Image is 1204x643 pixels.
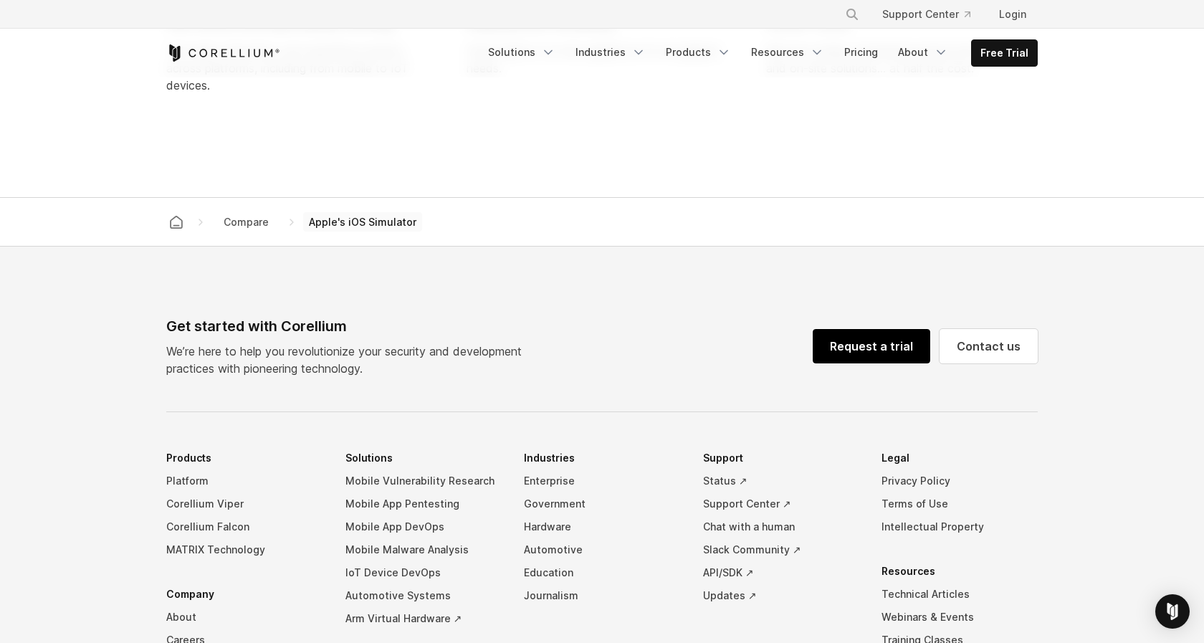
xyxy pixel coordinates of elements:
a: Intellectual Property [881,515,1038,538]
a: Login [988,1,1038,27]
a: Corellium home [163,212,189,232]
a: Technical Articles [881,583,1038,606]
div: Open Intercom Messenger [1155,594,1190,629]
a: Request a trial [813,329,930,363]
a: Support Center ↗ [703,492,859,515]
div: Navigation Menu [479,39,1038,67]
a: Products [657,39,740,65]
a: Mobile Malware Analysis [345,538,502,561]
a: Platform [166,470,322,492]
a: Terms of Use [881,492,1038,515]
a: About [166,606,322,629]
a: Automotive Systems [345,584,502,607]
p: We’re here to help you revolutionize your security and development practices with pioneering tech... [166,343,533,377]
div: Get started with Corellium [166,315,533,337]
a: Compare [212,209,280,235]
a: Mobile App DevOps [345,515,502,538]
a: Resources [742,39,833,65]
a: Chat with a human [703,515,859,538]
a: Support Center [871,1,982,27]
a: Education [524,561,680,584]
a: Journalism [524,584,680,607]
a: Government [524,492,680,515]
a: Solutions [479,39,564,65]
a: Mobile App Pentesting [345,492,502,515]
a: Contact us [940,329,1038,363]
a: Mobile Vulnerability Research [345,470,502,492]
a: Corellium Falcon [166,515,322,538]
a: API/SDK ↗ [703,561,859,584]
a: Hardware [524,515,680,538]
a: Corellium Viper [166,492,322,515]
a: Arm Virtual Hardware ↗ [345,607,502,630]
span: Compare [218,212,274,232]
a: Slack Community ↗ [703,538,859,561]
a: Webinars & Events [881,606,1038,629]
a: IoT Device DevOps [345,561,502,584]
a: MATRIX Technology [166,538,322,561]
a: About [889,39,957,65]
span: Apple's iOS Simulator [303,212,422,232]
a: Status ↗ [703,470,859,492]
a: Automotive [524,538,680,561]
button: Search [839,1,865,27]
div: Navigation Menu [828,1,1038,27]
a: Privacy Policy [881,470,1038,492]
a: Free Trial [972,40,1037,66]
a: Enterprise [524,470,680,492]
a: Corellium Home [166,44,280,62]
a: Pricing [836,39,887,65]
a: Industries [567,39,654,65]
a: Updates ↗ [703,584,859,607]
